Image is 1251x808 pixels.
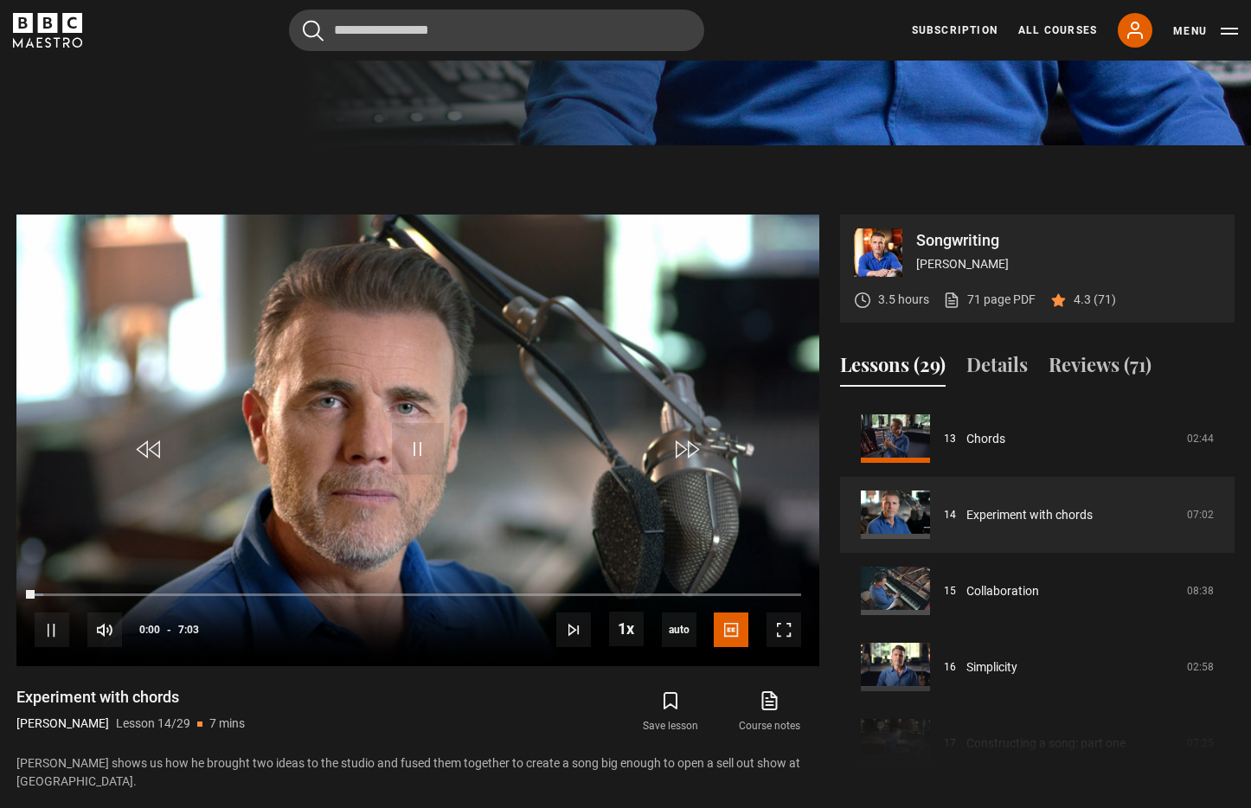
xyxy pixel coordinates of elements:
button: Captions [714,612,748,647]
button: Playback Rate [609,612,644,646]
button: Pause [35,612,69,647]
button: Mute [87,612,122,647]
p: Songwriting [916,233,1221,248]
button: Next Lesson [556,612,591,647]
a: Subscription [912,22,998,38]
div: Progress Bar [35,593,801,597]
span: - [167,624,171,636]
button: Fullscreen [767,612,801,647]
p: [PERSON_NAME] [916,255,1221,273]
video-js: Video Player [16,215,819,666]
span: 7:03 [178,614,199,645]
a: Collaboration [966,582,1039,600]
a: Experiment with chords [966,506,1093,524]
a: All Courses [1018,22,1097,38]
span: auto [662,612,696,647]
button: Save lesson [621,687,720,737]
p: 7 mins [209,715,245,733]
h1: Experiment with chords [16,687,245,708]
span: 0:00 [139,614,160,645]
a: Chords [966,430,1005,448]
p: [PERSON_NAME] [16,715,109,733]
input: Search [289,10,704,51]
svg: BBC Maestro [13,13,82,48]
div: Current quality: 720p [662,612,696,647]
button: Submit the search query [303,20,324,42]
p: 3.5 hours [878,291,929,309]
button: Reviews (71) [1049,350,1152,387]
a: 71 page PDF [943,291,1036,309]
a: Course notes [721,687,819,737]
button: Toggle navigation [1173,22,1238,40]
button: Details [966,350,1028,387]
p: [PERSON_NAME] shows us how he brought two ideas to the studio and fused them together to create a... [16,754,819,791]
p: Lesson 14/29 [116,715,190,733]
p: 4.3 (71) [1074,291,1116,309]
a: Simplicity [966,658,1017,677]
button: Lessons (29) [840,350,946,387]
